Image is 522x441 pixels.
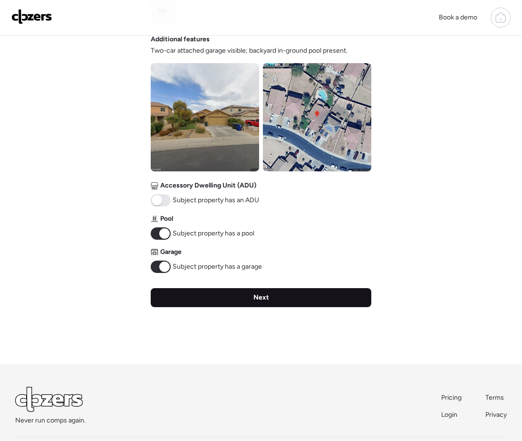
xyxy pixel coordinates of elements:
img: Logo Light [15,387,83,412]
span: Next [253,293,269,302]
span: Subject property has a pool [173,229,254,238]
span: Additional features [151,35,210,44]
span: Garage [160,247,182,257]
span: Book a demo [439,13,477,21]
span: Pricing [441,394,462,402]
a: Terms [485,393,507,403]
span: Pool [160,214,173,224]
span: Login [441,411,457,419]
span: Two-car attached garage visible; backyard in-ground pool present. [151,46,348,56]
img: Logo [11,9,52,24]
span: Subject property has a garage [173,262,262,272]
a: Privacy [485,410,507,420]
span: Subject property has an ADU [173,196,259,205]
a: Pricing [441,393,463,403]
span: Accessory Dwelling Unit (ADU) [160,181,256,190]
span: Never run comps again. [15,416,86,425]
a: Login [441,410,463,420]
span: Privacy [485,411,507,419]
span: Terms [485,394,504,402]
